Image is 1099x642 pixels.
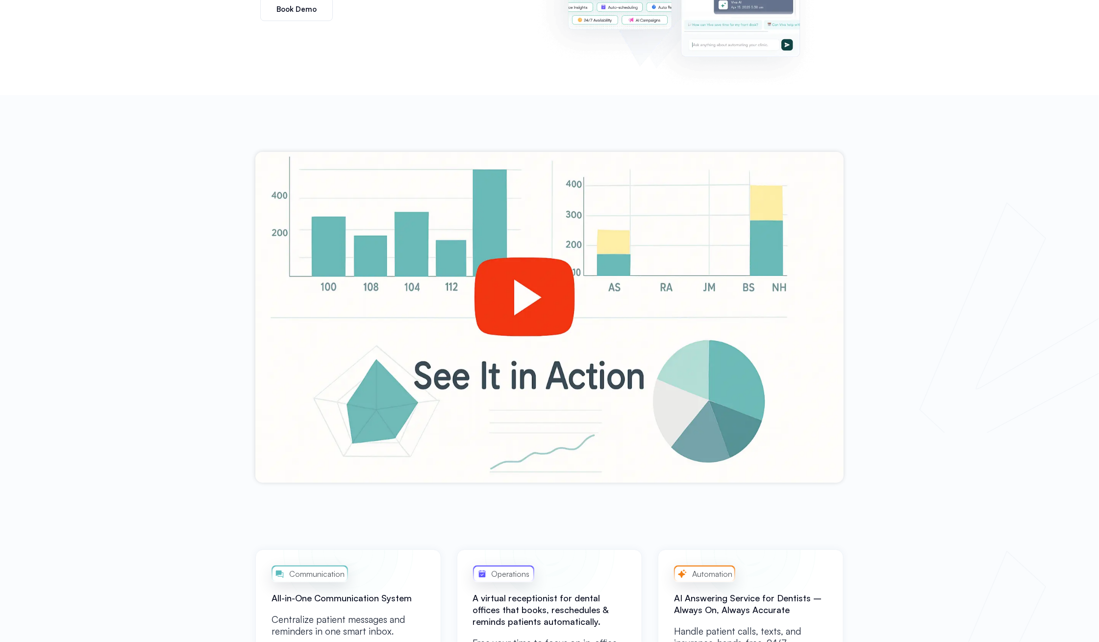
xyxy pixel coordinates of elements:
[690,568,732,580] span: Automation
[272,614,425,637] p: Centralize patient messages and reminders in one smart inbox.
[287,568,345,580] span: Communication
[674,592,827,616] h2: AI Answering Service for Dentists – Always On, Always Accurate
[473,592,626,627] h2: A virtual receptionist for dental offices that books, reschedules & reminds patients automatically.
[276,5,317,13] span: Book Demo
[489,568,530,580] span: Operations
[272,592,425,604] h2: All-in-One Communication System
